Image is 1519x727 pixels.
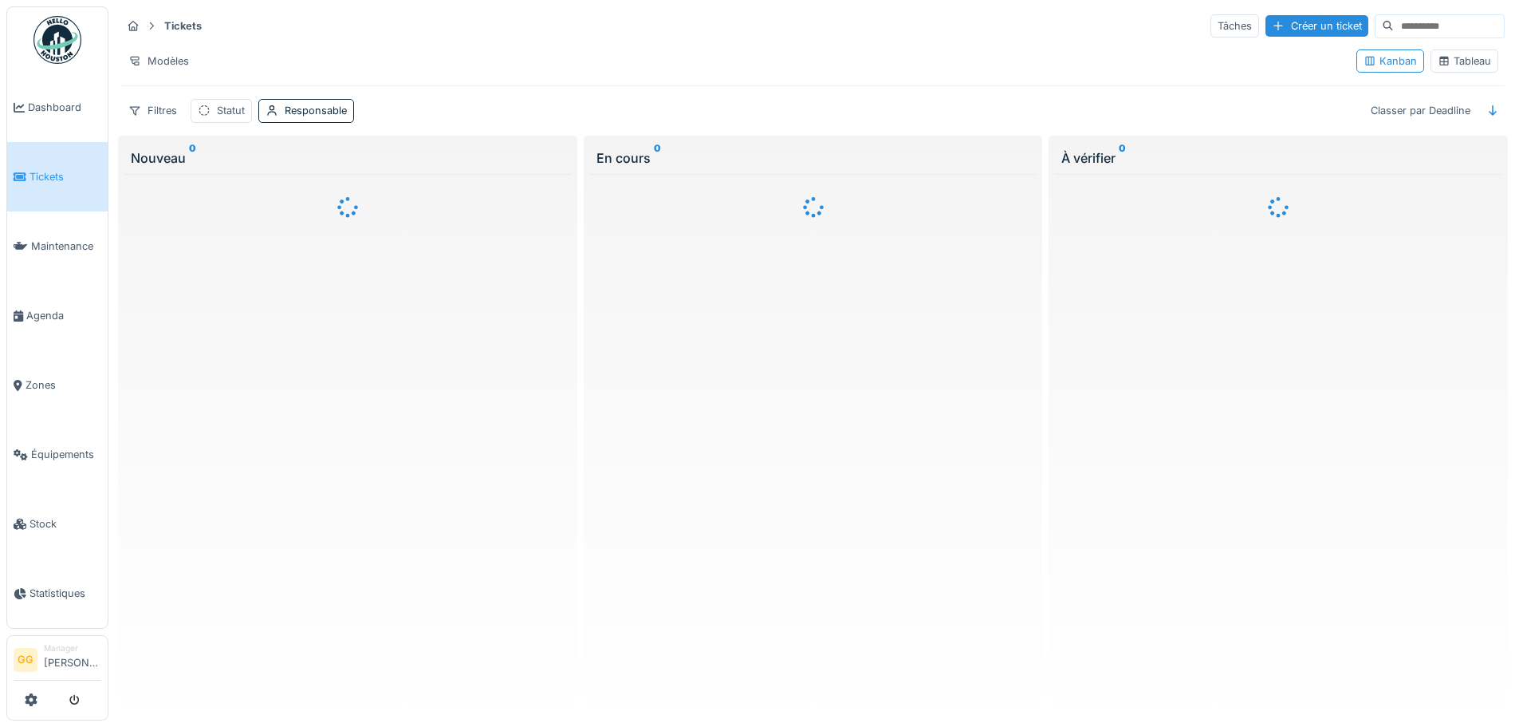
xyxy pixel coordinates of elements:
[31,239,101,254] span: Maintenance
[26,308,101,323] span: Agenda
[1265,15,1368,37] div: Créer un ticket
[1364,99,1478,122] div: Classer par Deadline
[44,642,101,654] div: Manager
[14,642,101,681] a: GG Manager[PERSON_NAME]
[596,148,1030,168] div: En cours
[30,586,101,601] span: Statistiques
[7,489,108,559] a: Stock
[7,281,108,350] a: Agenda
[7,211,108,281] a: Maintenance
[7,73,108,142] a: Dashboard
[1119,148,1126,168] sup: 0
[654,148,661,168] sup: 0
[31,447,101,462] span: Équipements
[121,99,184,122] div: Filtres
[33,16,81,64] img: Badge_color-CXgf-gQk.svg
[26,377,101,393] span: Zones
[158,18,208,34] strong: Tickets
[131,148,565,168] div: Nouveau
[1210,14,1259,38] div: Tâches
[217,103,245,118] div: Statut
[14,648,37,672] li: GG
[30,516,101,531] span: Stock
[121,49,196,73] div: Modèles
[30,169,101,184] span: Tickets
[285,103,347,118] div: Responsable
[7,559,108,628] a: Statistiques
[7,142,108,211] a: Tickets
[7,420,108,489] a: Équipements
[189,148,196,168] sup: 0
[1364,53,1417,69] div: Kanban
[44,642,101,677] li: [PERSON_NAME]
[28,100,101,115] span: Dashboard
[7,350,108,420] a: Zones
[1061,148,1495,168] div: À vérifier
[1438,53,1491,69] div: Tableau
